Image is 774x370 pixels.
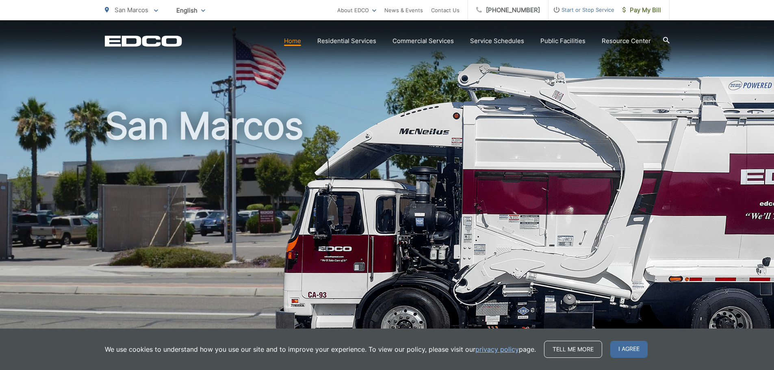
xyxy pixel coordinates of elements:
a: Contact Us [431,5,460,15]
h1: San Marcos [105,106,670,363]
a: privacy policy [475,344,519,354]
a: Commercial Services [392,36,454,46]
span: I agree [610,341,648,358]
a: Tell me more [544,341,602,358]
span: San Marcos [115,6,148,14]
a: Service Schedules [470,36,524,46]
p: We use cookies to understand how you use our site and to improve your experience. To view our pol... [105,344,536,354]
a: News & Events [384,5,423,15]
a: About EDCO [337,5,376,15]
a: EDCD logo. Return to the homepage. [105,35,182,47]
a: Residential Services [317,36,376,46]
span: English [170,3,211,17]
a: Public Facilities [540,36,585,46]
span: Pay My Bill [622,5,661,15]
a: Resource Center [602,36,651,46]
a: Home [284,36,301,46]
